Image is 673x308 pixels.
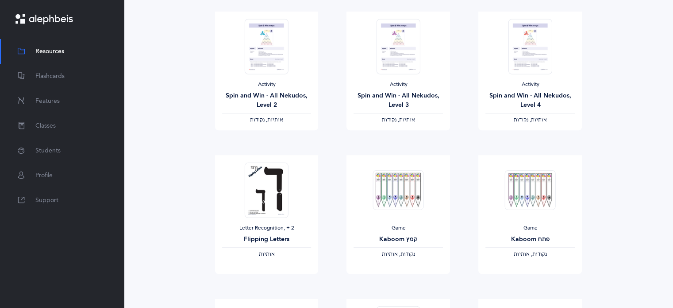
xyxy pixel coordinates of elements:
div: Activity [485,81,575,88]
img: Kaboom_Pasach_thumbnail_1574558764.png [505,170,556,210]
span: Profile [35,171,53,180]
img: Spin_and_Win-All_Nekudos_L4_thumbnail_1592880410.png [508,19,552,74]
div: Kaboom פתח [485,235,575,244]
span: ‫אותיות, נקודות‬ [514,117,547,123]
div: Spin and Win - All Nekudos, Level 4 [485,91,575,110]
iframe: Drift Widget Chat Controller [629,264,662,297]
span: ‫אותיות‬ [258,251,274,257]
span: ‫נקודות, אותיות‬ [382,251,415,257]
div: Activity [222,81,312,88]
img: kumatz_1566880374.PNG [373,170,424,210]
span: Support [35,196,58,205]
span: ‫אותיות, נקודות‬ [250,117,283,123]
img: Spin_and_Win-All_Nekudos_L2_thumbnail_1592880399.png [245,19,288,74]
span: ‫אותיות, נקודות‬ [382,117,415,123]
div: Activity [354,81,443,88]
span: ‫נקודות, אותיות‬ [514,251,547,257]
div: Letter Recognition‪, + 2‬ [222,225,312,232]
span: Flashcards [35,72,65,81]
span: Resources [35,47,64,56]
span: Classes [35,121,56,131]
span: Students [35,146,61,156]
img: Spin_and_Win-All_Nekudos_L3_thumbnail_1592880404.png [377,19,420,74]
div: Flipping Letters [222,235,312,244]
span: Features [35,97,60,106]
img: Flipping_Letters_thumbnail_1704143166.png [245,162,288,218]
div: Game [485,225,575,232]
div: Spin and Win - All Nekudos, Level 2 [222,91,312,110]
div: Spin and Win - All Nekudos, Level 3 [354,91,443,110]
div: Kaboom קמץ [354,235,443,244]
div: Game [354,225,443,232]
